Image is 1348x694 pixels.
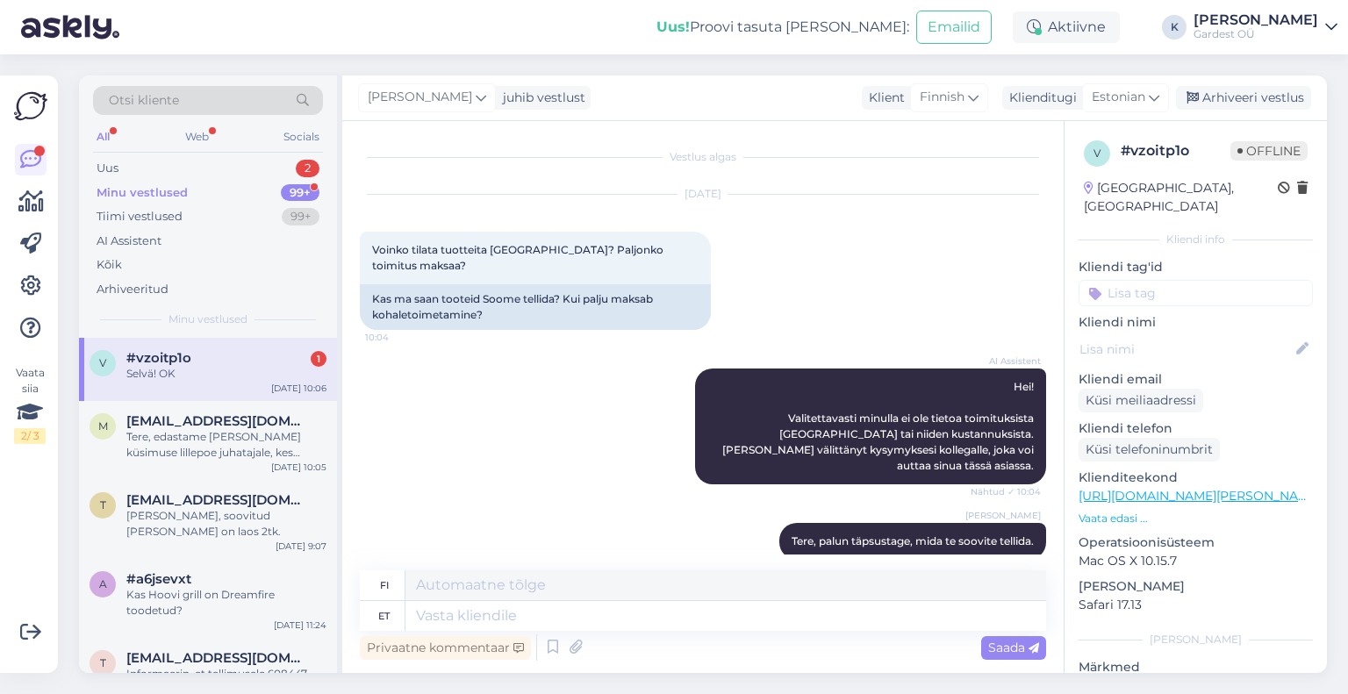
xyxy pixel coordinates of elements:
[656,18,690,35] b: Uus!
[100,656,106,669] span: t
[656,17,909,38] div: Proovi tasuta [PERSON_NAME]:
[1079,577,1313,596] p: [PERSON_NAME]
[126,571,191,587] span: #a6jsevxt
[862,89,905,107] div: Klient
[14,365,46,444] div: Vaata siia
[182,125,212,148] div: Web
[1079,280,1313,306] input: Lisa tag
[988,640,1039,655] span: Saada
[1084,179,1278,216] div: [GEOGRAPHIC_DATA], [GEOGRAPHIC_DATA]
[1079,419,1313,438] p: Kliendi telefon
[1194,13,1318,27] div: [PERSON_NAME]
[1162,15,1187,39] div: K
[1079,370,1313,389] p: Kliendi email
[281,184,319,202] div: 99+
[965,509,1041,522] span: [PERSON_NAME]
[1194,27,1318,41] div: Gardest OÜ
[1194,13,1337,41] a: [PERSON_NAME]Gardest OÜ
[1079,389,1203,412] div: Küsi meiliaadressi
[126,429,326,461] div: Tere, edastame [PERSON_NAME] küsimuse lillepoe juhatajale, kes saadab hinnapakkumise.
[282,208,319,225] div: 99+
[271,382,326,395] div: [DATE] 10:06
[1121,140,1230,161] div: # vzoitp1o
[126,366,326,382] div: Selvä! OK
[496,89,585,107] div: juhib vestlust
[792,534,1034,547] span: Tere, palun täpsustage, mida te soovite tellida.
[1079,313,1313,332] p: Kliendi nimi
[1079,632,1313,647] div: [PERSON_NAME]
[97,160,118,177] div: Uus
[126,650,309,666] span: tanel.tokke@gmail.com
[100,498,106,512] span: t
[97,256,122,274] div: Kõik
[1079,438,1220,461] div: Küsi telefoninumbrit
[360,636,531,660] div: Privaatne kommentaar
[365,331,431,344] span: 10:04
[271,461,326,474] div: [DATE] 10:05
[98,419,108,433] span: m
[14,428,46,444] div: 2 / 3
[97,281,168,298] div: Arhiveeritud
[1079,488,1321,504] a: [URL][DOMAIN_NAME][PERSON_NAME]
[99,356,106,369] span: v
[276,540,326,553] div: [DATE] 9:07
[97,184,188,202] div: Minu vestlused
[378,601,390,631] div: et
[1079,533,1313,552] p: Operatsioonisüsteem
[1079,658,1313,676] p: Märkmed
[280,125,323,148] div: Socials
[368,88,472,107] span: [PERSON_NAME]
[14,89,47,123] img: Askly Logo
[1079,511,1313,526] p: Vaata edasi ...
[97,233,161,250] div: AI Assistent
[1079,469,1313,487] p: Klienditeekond
[1079,232,1313,247] div: Kliendi info
[916,11,992,44] button: Emailid
[126,587,326,619] div: Kas Hoovi grill on Dreamfire toodetud?
[93,125,113,148] div: All
[126,492,309,508] span: timo.heering@gmail.com
[311,351,326,367] div: 1
[1176,86,1311,110] div: Arhiveeri vestlus
[126,413,309,429] span: mariia.panchenko23@gmail.com
[1093,147,1101,160] span: v
[1079,340,1293,359] input: Lisa nimi
[1013,11,1120,43] div: Aktiivne
[168,311,247,327] span: Minu vestlused
[126,508,326,540] div: [PERSON_NAME], soovitud [PERSON_NAME] on laos 2tk.
[1230,141,1308,161] span: Offline
[1079,552,1313,570] p: Mac OS X 10.15.7
[360,186,1046,202] div: [DATE]
[1002,89,1077,107] div: Klienditugi
[975,354,1041,368] span: AI Assistent
[1079,596,1313,614] p: Safari 17.13
[296,160,319,177] div: 2
[360,149,1046,165] div: Vestlus algas
[99,577,107,590] span: a
[372,243,666,272] span: Voinko tilata tuotteita [GEOGRAPHIC_DATA]? Paljonko toimitus maksaa?
[380,570,389,600] div: fi
[360,284,711,330] div: Kas ma saan tooteid Soome tellida? Kui palju maksab kohaletoimetamine?
[1079,258,1313,276] p: Kliendi tag'id
[97,208,183,225] div: Tiimi vestlused
[274,619,326,632] div: [DATE] 11:24
[1092,88,1145,107] span: Estonian
[920,88,964,107] span: Finnish
[109,91,179,110] span: Otsi kliente
[126,350,191,366] span: #vzoitp1o
[971,485,1041,498] span: Nähtud ✓ 10:04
